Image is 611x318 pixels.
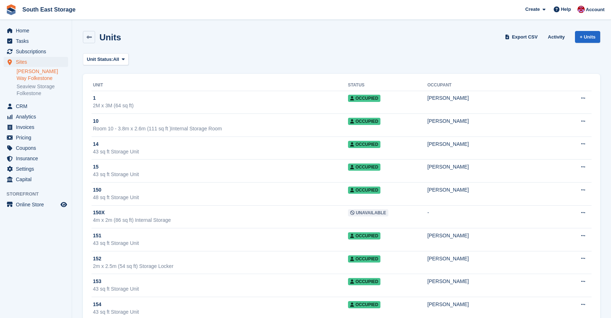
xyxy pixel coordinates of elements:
button: Unit Status: All [83,53,129,65]
span: Occupied [348,255,380,263]
span: Occupied [348,232,380,239]
a: menu [4,133,68,143]
a: menu [4,153,68,164]
a: Seaview Storage Folkestone [17,83,68,97]
h2: Units [99,32,121,42]
div: 43 sq ft Storage Unit [93,171,348,178]
span: Storefront [6,191,72,198]
td: - [427,205,562,228]
div: [PERSON_NAME] [427,232,562,239]
span: Insurance [16,153,59,164]
span: Occupied [348,95,380,102]
a: menu [4,200,68,210]
span: CRM [16,101,59,111]
span: Settings [16,164,59,174]
a: South East Storage [19,4,79,15]
div: 4m x 2m (86 sq ft) Internal Storage [93,216,348,224]
span: Sites [16,57,59,67]
div: [PERSON_NAME] [427,94,562,102]
span: Home [16,26,59,36]
span: Occupied [348,164,380,171]
span: Capital [16,174,59,184]
span: Occupied [348,141,380,148]
span: 150X [93,209,105,216]
div: 2M x 3M (64 sq ft) [93,102,348,109]
a: menu [4,36,68,46]
span: Invoices [16,122,59,132]
div: 43 sq ft Storage Unit [93,239,348,247]
span: Export CSV [512,33,538,41]
a: menu [4,57,68,67]
span: Coupons [16,143,59,153]
span: Unavailable [348,209,388,216]
img: stora-icon-8386f47178a22dfd0bd8f6a31ec36ba5ce8667c1dd55bd0f319d3a0aa187defe.svg [6,4,17,15]
div: [PERSON_NAME] [427,255,562,263]
div: [PERSON_NAME] [427,186,562,194]
span: 15 [93,163,99,171]
span: 10 [93,117,99,125]
span: Tasks [16,36,59,46]
a: Preview store [59,200,68,209]
img: Roger Norris [577,6,585,13]
span: 151 [93,232,101,239]
div: [PERSON_NAME] [427,301,562,308]
span: Occupied [348,187,380,194]
span: Unit Status: [87,56,113,63]
a: menu [4,112,68,122]
a: Export CSV [504,31,541,43]
span: 150 [93,186,101,194]
a: menu [4,164,68,174]
th: Status [348,80,428,91]
div: [PERSON_NAME] [427,163,562,171]
a: menu [4,46,68,57]
span: Subscriptions [16,46,59,57]
span: Help [561,6,571,13]
span: Occupied [348,278,380,285]
div: 43 sq ft Storage Unit [93,148,348,156]
a: menu [4,26,68,36]
div: 43 sq ft Storage Unit [93,308,348,316]
div: 48 sq ft Storage Unit [93,194,348,201]
span: Pricing [16,133,59,143]
span: 14 [93,140,99,148]
a: Activity [545,31,568,43]
th: Occupant [427,80,562,91]
div: Room 10 - 3.8m x 2.6m (111 sq ft )Internal Storage Room [93,125,348,133]
div: [PERSON_NAME] [427,278,562,285]
span: Occupied [348,118,380,125]
span: All [113,56,119,63]
span: Occupied [348,301,380,308]
div: 2m x 2.5m (54 sq ft) Storage Locker [93,263,348,270]
span: 152 [93,255,101,263]
a: menu [4,174,68,184]
span: Account [586,6,605,13]
a: menu [4,122,68,132]
span: Create [525,6,540,13]
a: [PERSON_NAME] Way Folkestone [17,68,68,82]
span: 1 [93,94,96,102]
span: Online Store [16,200,59,210]
div: [PERSON_NAME] [427,117,562,125]
th: Unit [92,80,348,91]
div: [PERSON_NAME] [427,140,562,148]
span: 154 [93,301,101,308]
a: menu [4,101,68,111]
a: + Units [575,31,600,43]
span: Analytics [16,112,59,122]
div: 43 sq ft Storage Unit [93,285,348,293]
span: 153 [93,278,101,285]
a: menu [4,143,68,153]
